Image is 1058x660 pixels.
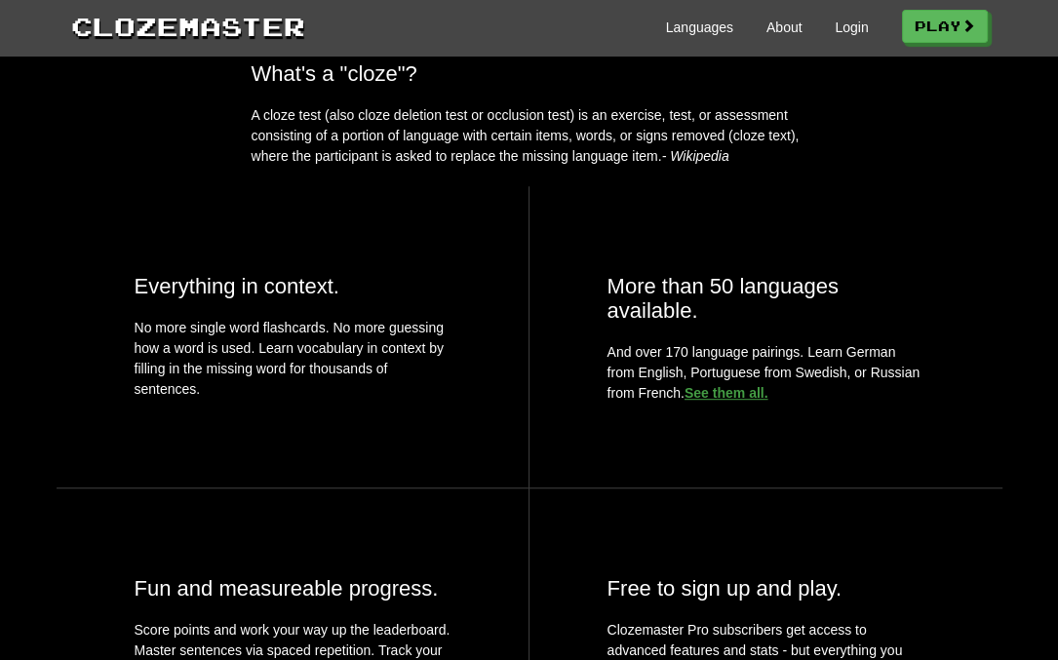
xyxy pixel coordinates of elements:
[662,148,729,164] em: - Wikipedia
[902,10,988,43] a: Play
[252,61,807,86] h2: What's a "cloze"?
[135,318,451,409] p: No more single word flashcards. No more guessing how a word is used. Learn vocabulary in context ...
[766,18,803,37] a: About
[607,342,924,404] p: And over 170 language pairings. Learn German from English, Portuguese from Swedish, or Russian fr...
[685,385,768,401] a: See them all.
[835,18,868,37] a: Login
[135,576,451,601] h2: Fun and measureable progress.
[135,274,451,298] h2: Everything in context.
[607,576,924,601] h2: Free to sign up and play.
[71,8,305,44] a: Clozemaster
[607,274,924,323] h2: More than 50 languages available.
[666,18,733,37] a: Languages
[252,105,807,167] p: A cloze test (also cloze deletion test or occlusion test) is an exercise, test, or assessment con...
